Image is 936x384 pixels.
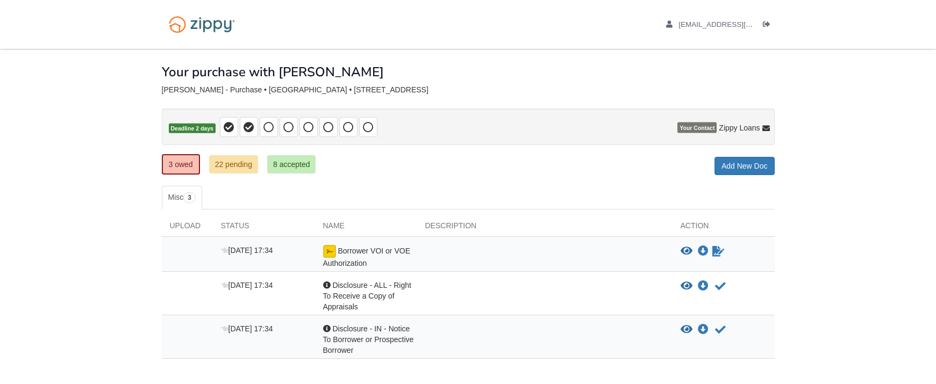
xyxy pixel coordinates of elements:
[183,192,196,203] span: 3
[323,324,414,354] span: Disclosure - IN - Notice To Borrower or Prospective Borrower
[315,220,417,236] div: Name
[162,65,384,79] h1: Your purchase with [PERSON_NAME]
[714,280,727,293] button: Acknowledge receipt of document
[719,122,760,133] span: Zippy Loans
[698,247,709,256] a: Download Borrower VOI or VOE Authorization
[213,220,315,236] div: Status
[169,124,216,134] span: Deadline 2 days
[714,323,727,336] button: Acknowledge receipt of document
[162,85,775,95] div: [PERSON_NAME] - Purchase • [GEOGRAPHIC_DATA] • [STREET_ADDRESS]
[162,11,242,38] img: Logo
[711,245,725,258] a: Waiting for your co-borrower to e-sign
[221,324,273,333] span: [DATE] 17:34
[678,20,802,28] span: nicksherman711@gmail.com
[267,155,316,173] a: 8 accepted
[714,157,775,175] a: Add New Doc
[221,281,273,289] span: [DATE] 17:34
[162,220,213,236] div: Upload
[221,246,273,255] span: [DATE] 17:34
[323,281,411,311] span: Disclosure - ALL - Right To Receive a Copy of Appraisals
[681,246,692,257] button: View Borrower VOI or VOE Authorization
[417,220,673,236] div: Description
[763,20,775,31] a: Log out
[681,281,692,292] button: View Disclosure - ALL - Right To Receive a Copy of Appraisals
[677,122,717,133] span: Your Contact
[162,154,200,175] a: 3 owed
[698,325,709,334] a: Download Disclosure - IN - Notice To Borrower or Prospective Borrower
[162,186,202,209] a: Misc
[673,220,775,236] div: Action
[698,282,709,291] a: Download Disclosure - ALL - Right To Receive a Copy of Appraisals
[323,245,336,258] img: esign
[681,324,692,335] button: View Disclosure - IN - Notice To Borrower or Prospective Borrower
[323,247,410,267] span: Borrower VOI or VOE Authorization
[209,155,258,173] a: 22 pending
[666,20,802,31] a: edit profile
